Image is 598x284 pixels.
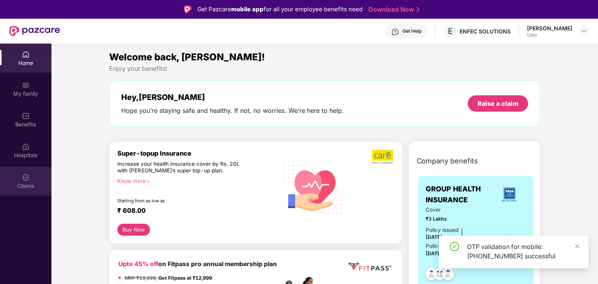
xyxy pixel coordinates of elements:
[109,51,265,63] span: Welcome back, [PERSON_NAME]!
[426,251,443,256] span: [DATE]
[490,233,515,259] img: icon
[146,179,150,184] span: right
[117,224,150,236] button: Buy Now
[426,226,459,234] div: Policy issued
[426,242,458,250] div: Policy Expiry
[109,65,541,73] div: Enjoy your benefits!
[347,259,393,274] img: fppp.png
[581,28,587,34] img: svg+xml;base64,PHN2ZyBpZD0iRHJvcGRvd24tMzJ4MzIiIHhtbG5zPSJodHRwOi8vd3d3LnczLm9yZy8yMDAwL3N2ZyIgd2...
[117,198,246,203] div: Starting from as low as
[368,5,417,14] a: Download Now
[121,107,344,115] div: Hope you’re staying safe and healthy. If not, no worries. We’re here to help.
[460,28,511,35] div: ENFEC SOLUTIONS
[575,244,580,249] span: close
[467,242,579,261] div: OTP validation for mobile: [PHONE_NUMBER] successful
[9,26,60,36] img: New Pazcare Logo
[499,184,520,205] img: insurerLogo
[372,149,394,164] img: b5dec4f62d2307b9de63beb79f102df3.png
[119,260,277,268] b: on Fitpass pro annual membership plan
[448,26,453,36] span: E
[117,149,279,157] div: Super-topup Insurance
[22,51,30,58] img: svg+xml;base64,PHN2ZyBpZD0iSG9tZSIgeG1sbnM9Imh0dHA6Ly93d3cudzMub3JnLzIwMDAvc3ZnIiB3aWR0aD0iMjAiIG...
[391,28,399,36] img: svg+xml;base64,PHN2ZyBpZD0iSGVscC0zMngzMiIgeG1sbnM9Imh0dHA6Ly93d3cudzMub3JnLzIwMDAvc3ZnIiB3aWR0aD...
[158,275,212,281] strong: Get Fitpass at ₹12,999
[197,5,363,14] div: Get Pazcare for all your employee benefits need
[426,184,493,206] span: GROUP HEALTH INSURANCE
[426,234,443,240] span: [DATE]
[117,178,274,183] div: Know more
[402,28,421,34] div: Get Help
[117,161,245,175] div: Increase your health insurance cover by Rs. 20L with [PERSON_NAME]’s super top-up plan.
[184,5,192,13] img: Logo
[417,156,478,167] span: Company benefits
[426,215,479,223] span: ₹3 Lakhs
[121,93,344,102] div: Hey, [PERSON_NAME]
[527,32,572,38] div: User
[22,143,30,151] img: svg+xml;base64,PHN2ZyBpZD0iSG9zcGl0YWxzIiB4bWxucz0iaHR0cDovL3d3dy53My5vcmcvMjAwMC9zdmciIHdpZHRoPS...
[125,275,157,281] del: MRP ₹19,999,
[450,242,459,251] span: check-circle
[426,206,479,214] span: Cover
[22,174,30,181] img: svg+xml;base64,PHN2ZyBpZD0iQ2xhaW0iIHhtbG5zPSJodHRwOi8vd3d3LnczLm9yZy8yMDAwL3N2ZyIgd2lkdGg9IjIwIi...
[117,207,271,216] div: ₹ 608.00
[119,260,158,268] b: Upto 45% off
[22,81,30,89] img: svg+xml;base64,PHN2ZyB3aWR0aD0iMjAiIGhlaWdodD0iMjAiIHZpZXdCb3g9IjAgMCAyMCAyMCIgZmlsbD0ibm9uZSIgeG...
[22,112,30,120] img: svg+xml;base64,PHN2ZyBpZD0iQmVuZWZpdHMiIHhtbG5zPSJodHRwOi8vd3d3LnczLm9yZy8yMDAwL3N2ZyIgd2lkdGg9Ij...
[231,5,264,13] strong: mobile app
[527,25,572,32] div: [PERSON_NAME]
[416,5,419,14] img: Stroke
[478,99,518,108] div: Raise a claim
[279,151,348,222] img: svg+xml;base64,PHN2ZyB4bWxucz0iaHR0cDovL3d3dy53My5vcmcvMjAwMC9zdmciIHhtbG5zOnhsaW5rPSJodHRwOi8vd3...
